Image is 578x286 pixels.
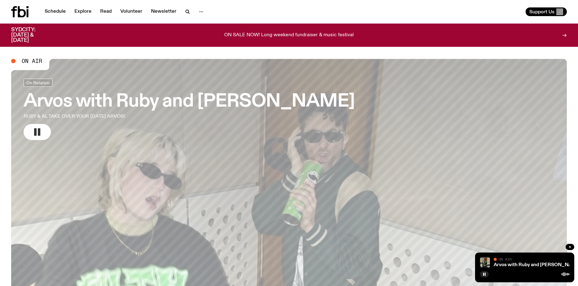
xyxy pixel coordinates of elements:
[480,257,490,267] img: Ruby wears a Collarbones t shirt and pretends to play the DJ decks, Al sings into a pringles can....
[529,9,554,15] span: Support Us
[526,7,567,16] button: Support Us
[117,7,146,16] a: Volunteer
[24,79,355,140] a: Arvos with Ruby and [PERSON_NAME]RUBY & AL TAKE OVER YOUR [DATE] ARVOS!
[499,257,512,261] span: On Air
[24,93,355,110] h3: Arvos with Ruby and [PERSON_NAME]
[147,7,180,16] a: Newsletter
[24,113,182,120] p: RUBY & AL TAKE OVER YOUR [DATE] ARVOS!
[96,7,115,16] a: Read
[224,33,354,38] p: ON SALE NOW! Long weekend fundraiser & music festival
[22,58,42,64] span: On Air
[71,7,95,16] a: Explore
[41,7,69,16] a: Schedule
[24,79,52,87] a: On Rotation
[26,80,50,85] span: On Rotation
[11,27,51,43] h3: SYDCITY: [DATE] & [DATE]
